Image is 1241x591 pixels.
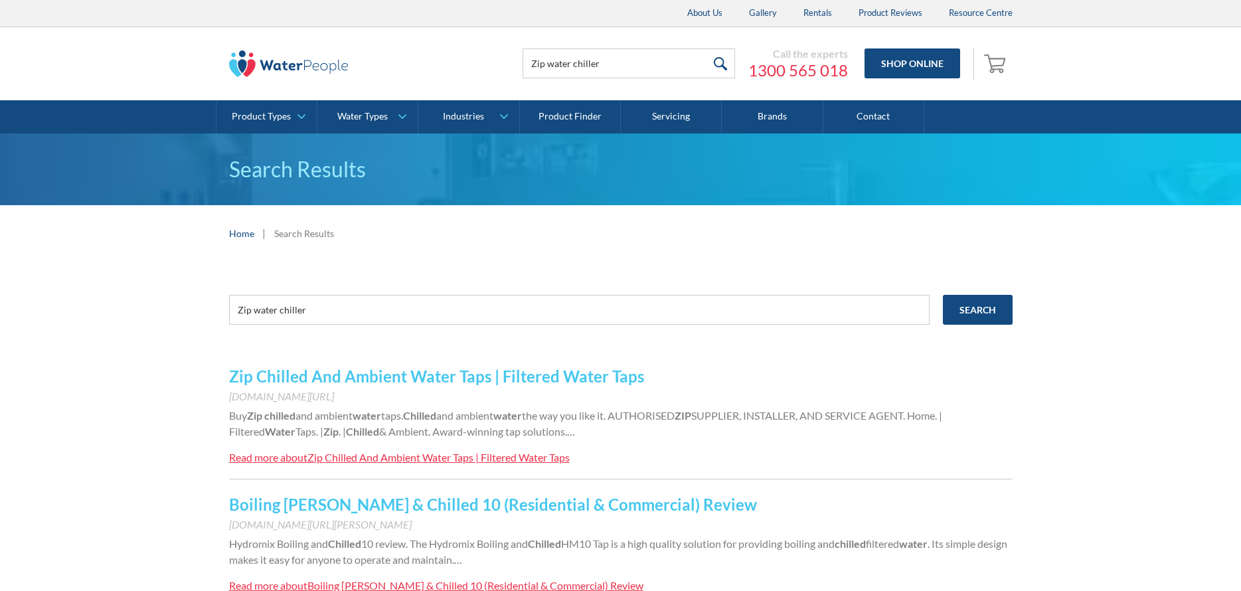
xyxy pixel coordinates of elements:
div: [DOMAIN_NAME][URL] [229,388,1013,404]
div: Zip Chilled And Ambient Water Taps | Filtered Water Taps [307,451,570,464]
a: Zip Chilled And Ambient Water Taps | Filtered Water Taps [229,367,644,386]
a: 1300 565 018 [748,60,848,80]
div: Search Results [274,226,334,240]
a: Product Types [216,100,317,133]
span: and ambient [295,409,353,422]
strong: Chilled [328,537,361,550]
a: Home [229,226,254,240]
a: Contact [823,100,924,133]
strong: Chilled [403,409,436,422]
strong: water [899,537,928,550]
h1: Search Results [229,153,1013,185]
span: SUPPLIER, INSTALLER, AND SERVICE AGENT. Home. | Filtered [229,409,942,438]
a: Read more aboutZip Chilled And Ambient Water Taps | Filtered Water Taps [229,450,570,465]
span: . Its simple design makes it easy for anyone to operate and maintain. [229,537,1007,566]
span: … [567,425,575,438]
a: Boiling [PERSON_NAME] & Chilled 10 (Residential & Commercial) Review [229,495,757,514]
div: Call the experts [748,47,848,60]
span: the way you like it. AUTHORISED [522,409,675,422]
span: & Ambient. Award-winning tap solutions. [379,425,567,438]
input: e.g. chilled water cooler [229,295,930,325]
a: Shop Online [865,48,960,78]
input: Search [943,295,1013,325]
a: Industries [418,100,519,133]
div: | [261,225,268,241]
span: Hydromix Boiling and [229,537,328,550]
div: [DOMAIN_NAME][URL][PERSON_NAME] [229,517,1013,533]
img: shopping cart [984,52,1009,74]
span: . | [339,425,346,438]
strong: Water [265,425,295,438]
div: Industries [443,111,484,122]
a: Servicing [621,100,722,133]
span: Taps. | [295,425,323,438]
a: Product Finder [520,100,621,133]
span: 10 review. The Hydromix Boiling and [361,537,528,550]
input: Search products [523,48,735,78]
strong: Chilled [346,425,379,438]
div: Product Types [232,111,291,122]
span: filtered [866,537,899,550]
strong: ZIP [675,409,691,422]
div: Read more about [229,451,307,464]
strong: water [493,409,522,422]
span: and ambient [436,409,493,422]
strong: Chilled [528,537,561,550]
span: … [454,553,462,566]
strong: Zip [247,409,262,422]
a: Water Types [317,100,418,133]
strong: chilled [835,537,866,550]
strong: chilled [264,409,295,422]
a: Open cart [981,48,1013,80]
a: Brands [722,100,823,133]
span: taps. [381,409,403,422]
span: HM10 Tap is a high quality solution for providing boiling and [561,537,835,550]
strong: Zip [323,425,339,438]
img: The Water People [229,50,349,77]
div: Water Types [337,111,388,122]
span: Buy [229,409,247,422]
strong: water [353,409,381,422]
